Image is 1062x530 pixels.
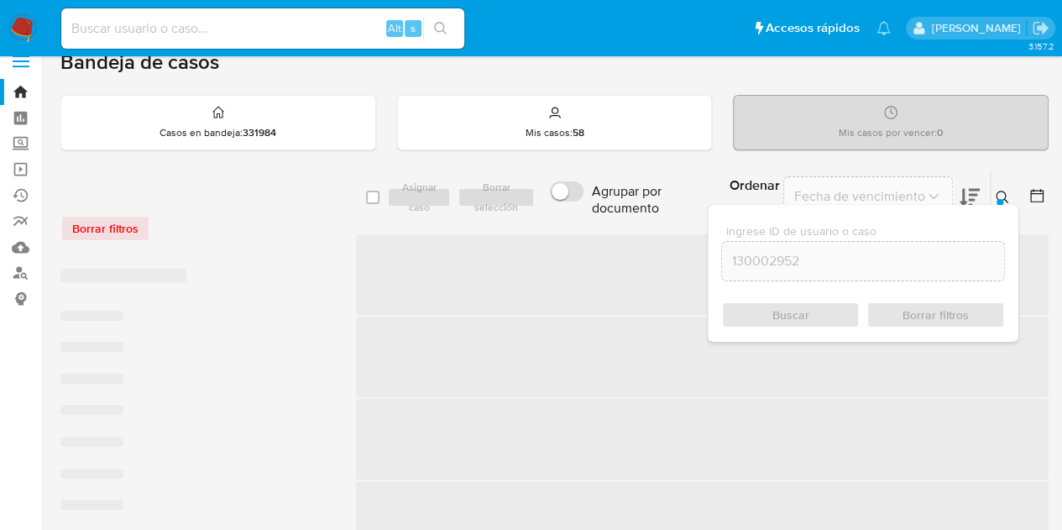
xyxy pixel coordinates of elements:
button: search-icon [423,17,458,40]
span: s [411,20,416,36]
p: nicolas.fernandezallen@mercadolibre.com [931,20,1026,36]
input: Buscar usuario o caso... [61,18,464,39]
a: Notificaciones [876,21,891,35]
span: Alt [388,20,401,36]
span: 3.157.2 [1028,39,1054,53]
span: Accesos rápidos [766,19,860,37]
a: Salir [1032,19,1049,37]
